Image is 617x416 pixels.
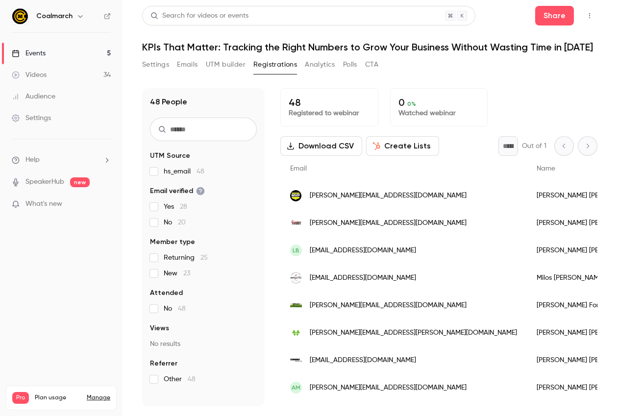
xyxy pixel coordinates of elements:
span: new [70,177,90,187]
span: What's new [25,199,62,209]
span: 48 [197,168,204,175]
span: LB [293,246,299,255]
a: Manage [87,394,110,402]
span: [PERSON_NAME][EMAIL_ADDRESS][DOMAIN_NAME] [310,300,467,311]
span: 28 [180,203,187,210]
img: innovativepestsolutions.ca [290,272,302,284]
span: Referrer [150,359,177,368]
button: Share [535,6,574,25]
span: 25 [200,254,208,261]
p: Out of 1 [522,141,546,151]
img: emeraldgreeninc.com [290,303,302,308]
button: Emails [177,57,197,73]
li: help-dropdown-opener [12,155,111,165]
p: 48 [289,97,370,108]
section: facet-groups [150,151,257,384]
span: New [164,269,190,278]
span: Email [290,165,307,172]
span: Member type [150,237,195,247]
span: hs_email [164,167,204,176]
span: No [164,304,186,314]
span: 20 [178,219,186,226]
button: Settings [142,57,169,73]
span: 23 [183,270,190,277]
button: Polls [343,57,357,73]
span: [PERSON_NAME][EMAIL_ADDRESS][DOMAIN_NAME] [310,191,467,201]
button: Create Lists [366,136,439,156]
img: mosquitoenemy.com [290,217,302,229]
span: UTM Source [150,151,190,161]
p: Registered to webinar [289,108,370,118]
div: Settings [12,113,51,123]
span: Pro [12,392,29,404]
span: Returning [164,253,208,263]
span: [PERSON_NAME][EMAIL_ADDRESS][DOMAIN_NAME] [310,218,467,228]
span: [PERSON_NAME][EMAIL_ADDRESS][DOMAIN_NAME] [310,383,467,393]
h6: Coalmarch [36,11,73,21]
div: Videos [12,70,47,80]
span: Email verified [150,186,205,196]
span: AM [292,383,300,392]
img: Coalmarch [12,8,28,24]
button: Registrations [253,57,297,73]
span: Views [150,323,169,333]
button: CTA [365,57,378,73]
a: SpeakerHub [25,177,64,187]
span: Plan usage [35,394,81,402]
span: Yes [164,202,187,212]
iframe: Noticeable Trigger [99,200,111,209]
button: Download CSV [280,136,362,156]
img: callwaynes.com [290,327,302,339]
img: mannvspest.com [290,190,302,201]
span: 48 [178,305,186,312]
span: 48 [188,376,196,383]
div: Events [12,49,46,58]
button: UTM builder [206,57,246,73]
span: 0 % [407,100,416,107]
p: 0 [398,97,480,108]
span: Name [537,165,555,172]
button: Analytics [305,57,335,73]
h1: 48 People [150,96,187,108]
span: [EMAIL_ADDRESS][DOMAIN_NAME] [310,355,416,366]
p: No results [150,339,257,349]
span: [PERSON_NAME][EMAIL_ADDRESS][PERSON_NAME][DOMAIN_NAME] [310,328,517,338]
span: Attended [150,288,183,298]
p: Watched webinar [398,108,480,118]
div: Audience [12,92,55,101]
span: [EMAIL_ADDRESS][DOMAIN_NAME] [310,273,416,283]
h1: KPIs That Matter: Tracking the Right Numbers to Grow Your Business Without Wasting Time in [DATE] [142,41,597,53]
span: [EMAIL_ADDRESS][DOMAIN_NAME] [310,245,416,256]
span: No [164,218,186,227]
div: Search for videos or events [150,11,248,21]
span: Help [25,155,40,165]
span: Other [164,374,196,384]
img: bigbugs.com [290,359,302,362]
